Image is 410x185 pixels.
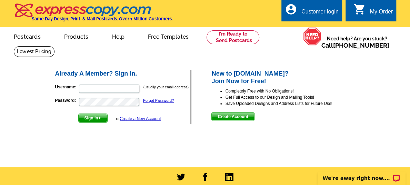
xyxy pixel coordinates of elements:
[53,28,100,44] a: Products
[120,116,161,121] a: Create a New Account
[211,70,356,85] h2: New to [DOMAIN_NAME]? Join Now for Free!
[32,16,173,21] h4: Same Day Design, Print, & Mail Postcards. Over 1 Million Customers.
[225,100,356,107] li: Save Uploaded Designs and Address Lists for Future Use!
[55,97,78,104] label: Password:
[137,28,200,44] a: Free Templates
[211,112,254,121] button: Create Account
[301,9,339,18] div: Customer login
[55,70,191,78] h2: Already A Member? Sign In.
[14,8,173,21] a: Same Day Design, Print, & Mail Postcards. Over 1 Million Customers.
[333,42,389,49] a: [PHONE_NUMBER]
[225,88,356,94] li: Completely Free with No Obligations!
[212,113,254,121] span: Create Account
[285,3,297,16] i: account_circle
[143,85,189,89] small: (usually your email address)
[55,84,78,90] label: Username:
[78,114,108,123] button: Sign In
[143,98,174,103] a: Forgot Password?
[285,8,339,16] a: account_circle Customer login
[225,94,356,100] li: Get Full Access to our Design and Mailing Tools!
[321,42,389,49] span: Call
[3,28,52,44] a: Postcards
[321,35,393,49] span: Need help? Are you stuck?
[101,28,136,44] a: Help
[313,163,410,185] iframe: LiveChat chat widget
[370,9,393,18] div: My Order
[79,114,107,122] span: Sign In
[98,116,101,119] img: button-next-arrow-white.png
[303,27,321,45] img: help
[116,116,161,122] div: or
[353,8,393,16] a: shopping_cart My Order
[353,3,366,16] i: shopping_cart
